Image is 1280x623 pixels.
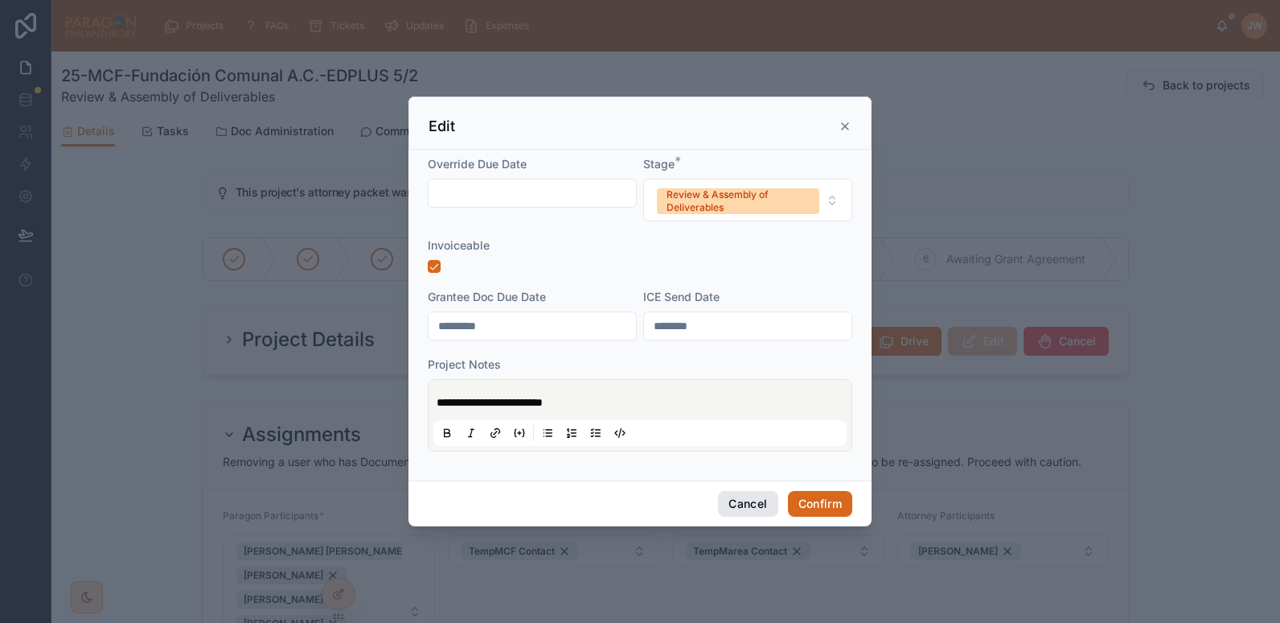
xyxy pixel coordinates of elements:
[428,157,527,171] span: Override Due Date
[643,290,720,303] span: ICE Send Date
[643,179,852,221] button: Select Button
[718,491,777,517] button: Cancel
[428,290,546,303] span: Grantee Doc Due Date
[429,117,455,136] h3: Edit
[428,357,501,371] span: Project Notes
[667,188,810,214] div: Review & Assembly of Deliverables
[788,491,852,517] button: Confirm
[428,238,490,252] span: Invoiceable
[643,157,675,171] span: Stage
